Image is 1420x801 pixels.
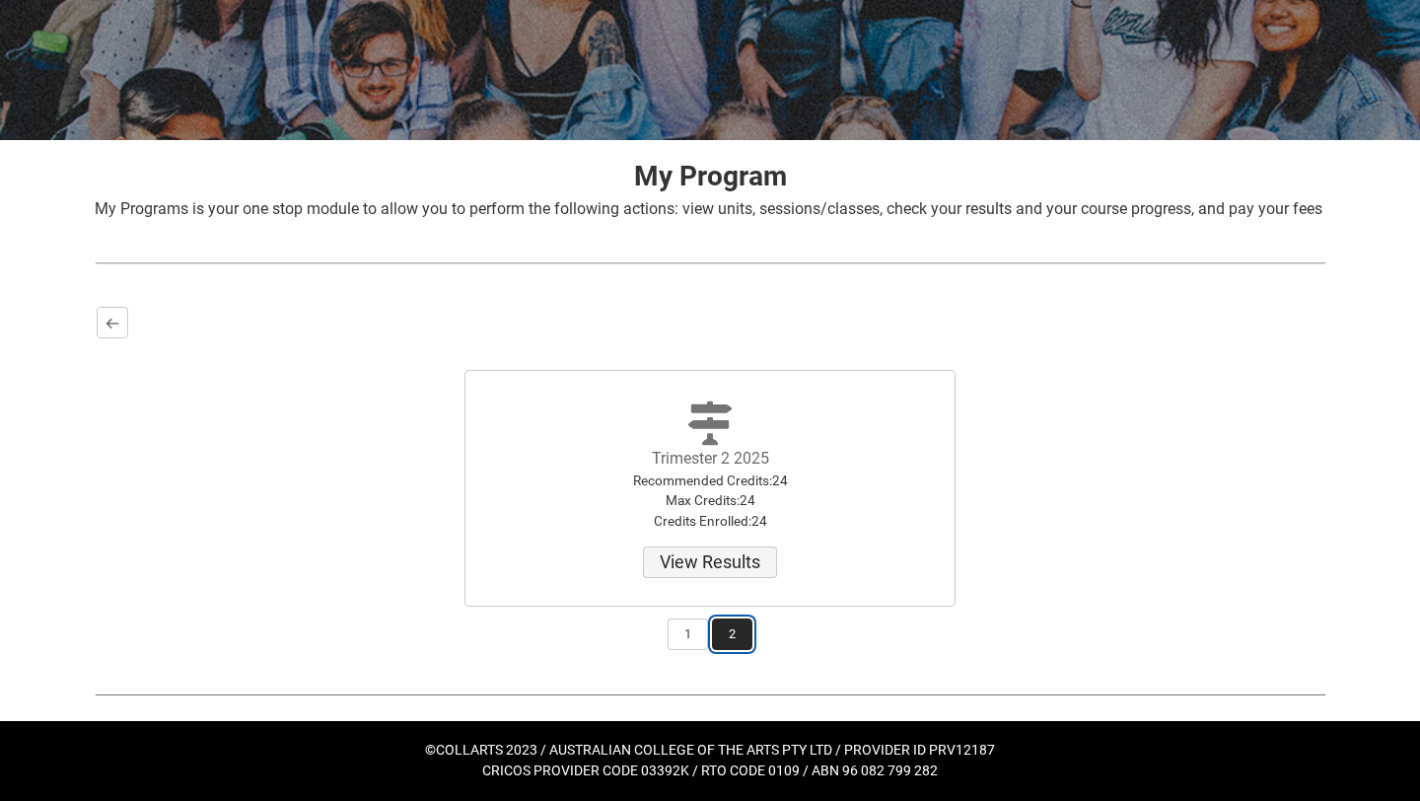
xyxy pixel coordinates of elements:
[600,490,820,510] div: Max Credits : 24
[97,307,128,338] button: Back
[95,253,1325,273] img: REDU_GREY_LINE
[95,684,1325,704] img: REDU_GREY_LINE
[643,546,777,578] button: Trimester 2 2025Recommended Credits:24Max Credits:24Credits Enrolled:24
[95,199,1322,218] span: My Programs is your one stop module to allow you to perform the following actions: view units, se...
[634,160,787,192] strong: My Program
[600,511,820,531] div: Credits Enrolled : 24
[668,619,708,650] button: 1
[712,619,752,650] button: 2
[600,471,820,490] div: Recommended Credits : 24
[652,449,769,468] label: Trimester 2 2025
